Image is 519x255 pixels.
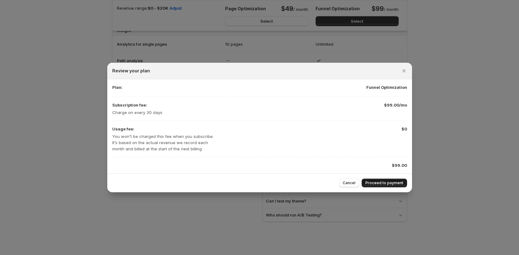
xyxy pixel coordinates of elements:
p: Funnel Optimization [366,84,407,90]
p: $99.00/mo [384,102,407,108]
p: You won’t be charged this fee when you subscribe. It’s based on the actual revenue we record each... [112,133,215,152]
p: Subscription fee: [112,102,162,108]
p: $99.00 [392,162,407,168]
p: $0 [401,126,407,132]
span: Cancel [343,180,355,185]
p: Usage fee: [112,126,215,132]
button: Close [400,66,408,75]
button: Proceed to payment [362,179,407,187]
h2: Review your plan [112,68,150,74]
button: Cancel [339,179,359,187]
p: Plan: [112,84,123,90]
p: Charge on every 30 days [112,109,162,116]
span: Proceed to payment [365,180,403,185]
